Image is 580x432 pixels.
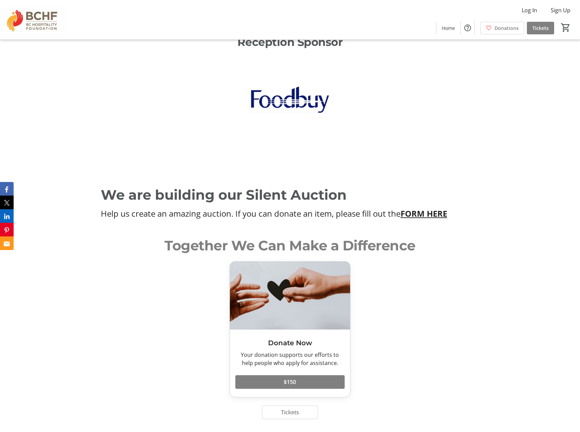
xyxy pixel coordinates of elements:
img: BC Hospitality Foundation's Logo [4,3,65,37]
a: Donations [480,22,524,34]
span: Tickets [532,24,549,32]
h3: Donate Now [235,338,344,348]
u: FORM HERE [401,208,447,219]
div: Together We Can Make a Difference [101,235,479,256]
button: Cart [560,21,572,34]
span: Log In [522,6,537,14]
a: Home [436,22,460,34]
img: Donate Now [230,262,350,329]
span: Sign Up [551,6,570,14]
button: Log In [516,5,543,16]
button: Help [461,21,474,35]
button: Sign Up [545,5,576,16]
span: Tickets [281,408,299,416]
a: Tickets [527,22,554,34]
p: Reception Sponsor [101,34,479,50]
span: Help us create an amazing auction. If you can donate an item, please fill out the [101,208,401,219]
span: $150 [284,378,296,386]
div: Your donation supports our efforts to help people who apply for assistance. [235,351,344,367]
img: logo [246,56,334,144]
p: We are building our Silent Auction [101,185,479,205]
button: $150 [235,375,344,389]
span: Home [442,24,455,32]
button: Tickets [262,405,318,419]
span: Donations [495,24,519,32]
